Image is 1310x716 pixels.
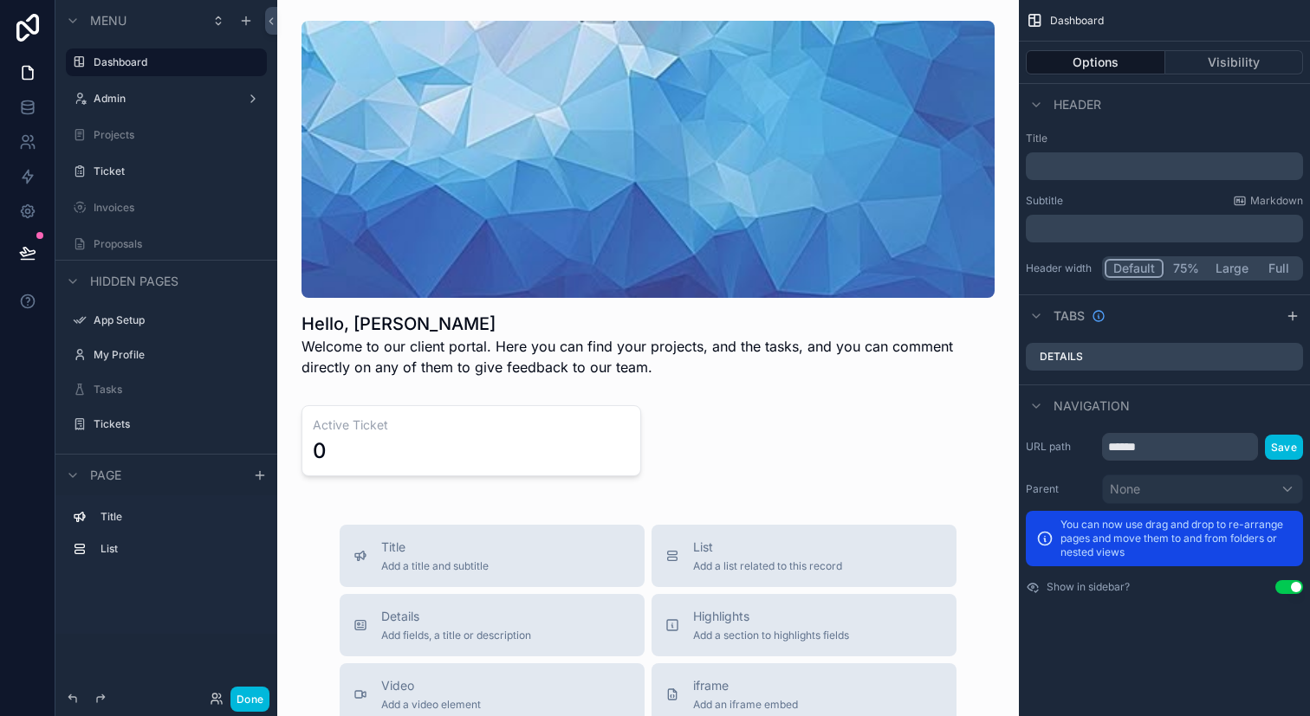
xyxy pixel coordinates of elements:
[1040,350,1083,364] label: Details
[101,510,253,524] label: Title
[1026,132,1303,145] label: Title
[94,237,256,251] label: Proposals
[1102,474,1303,504] button: None
[693,539,842,556] span: List
[1165,50,1304,74] button: Visibility
[1164,259,1208,278] button: 75%
[94,348,256,362] label: My Profile
[55,495,277,580] div: scrollable content
[101,542,253,556] label: List
[94,55,256,69] label: Dashboard
[693,698,798,712] span: Add an iframe embed
[340,525,645,587] button: TitleAdd a title and subtitle
[381,698,481,712] span: Add a video element
[1026,440,1095,454] label: URL path
[1050,14,1104,28] span: Dashboard
[1233,194,1303,208] a: Markdown
[1026,482,1095,496] label: Parent
[94,201,256,215] label: Invoices
[230,687,269,712] button: Done
[1026,50,1165,74] button: Options
[693,608,849,625] span: Highlights
[1026,215,1303,242] div: scrollable content
[1054,96,1101,113] span: Header
[1054,397,1130,415] span: Navigation
[652,525,957,587] button: ListAdd a list related to this record
[1026,261,1095,275] label: Header width
[94,383,256,397] label: Tasks
[94,164,256,178] label: Ticket
[1256,259,1300,278] button: Full
[1265,435,1303,460] button: Save
[381,677,481,694] span: Video
[693,559,842,573] span: Add a list related to this record
[652,594,957,656] button: HighlightsAdd a section to highlights fields
[381,629,531,642] span: Add fields, a title or description
[693,677,798,694] span: iframe
[1250,194,1303,208] span: Markdown
[94,417,256,431] label: Tickets
[1105,259,1164,278] button: Default
[1110,481,1140,498] span: None
[94,92,232,106] label: Admin
[381,539,489,556] span: Title
[90,12,126,29] span: Menu
[94,313,256,327] label: App Setup
[1047,580,1130,594] label: Show in sidebar?
[1054,307,1085,325] span: Tabs
[90,467,121,484] span: Page
[94,128,256,142] label: Projects
[340,594,645,656] button: DetailsAdd fields, a title or description
[381,608,531,625] span: Details
[90,273,178,290] span: Hidden pages
[1026,194,1063,208] label: Subtitle
[1060,518,1293,559] p: You can now use drag and drop to re-arrange pages and move them to and from folders or nested views
[381,559,489,573] span: Add a title and subtitle
[1026,152,1303,180] div: scrollable content
[1208,259,1256,278] button: Large
[693,629,849,642] span: Add a section to highlights fields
